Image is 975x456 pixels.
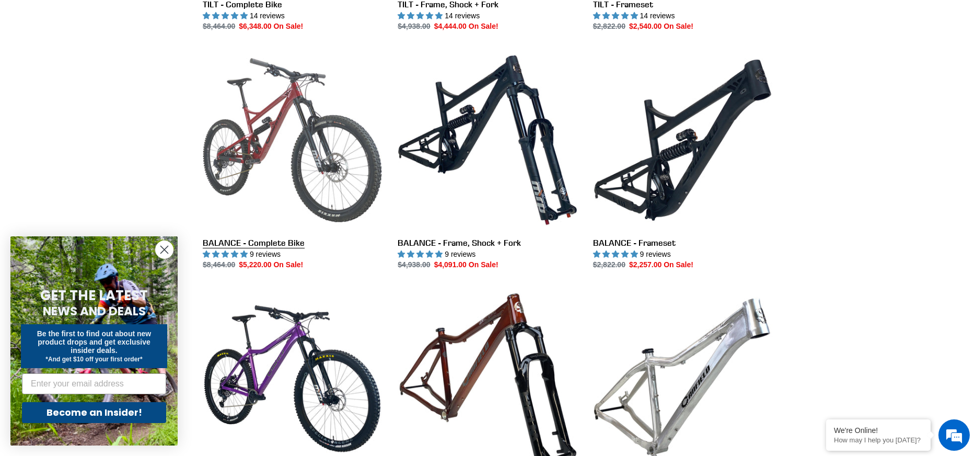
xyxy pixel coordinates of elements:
[70,59,191,72] div: Chat with us now
[40,286,148,305] span: GET THE LATEST
[11,58,27,73] div: Navigation go back
[5,286,199,322] textarea: Type your message and hit 'Enter'
[834,426,923,435] div: We're Online!
[171,5,196,30] div: Minimize live chat window
[61,132,144,237] span: We're online!
[22,373,166,394] input: Enter your email address
[22,402,166,423] button: Become an Insider!
[45,356,142,363] span: *And get $10 off your first order*
[37,329,152,355] span: Be the first to find out about new product drops and get exclusive insider deals.
[155,241,173,259] button: Close dialog
[43,303,146,320] span: NEWS AND DEALS
[834,436,923,444] p: How may I help you today?
[33,52,60,78] img: d_696896380_company_1647369064580_696896380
